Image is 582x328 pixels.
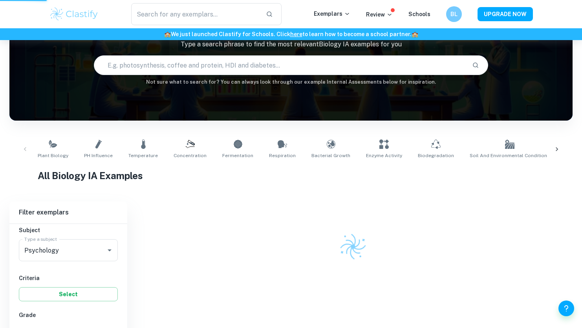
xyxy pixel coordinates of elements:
[366,152,402,159] span: Enzyme Activity
[446,6,462,22] button: BL
[478,7,533,21] button: UPGRADE NOW
[24,236,57,242] label: Type a subject
[94,54,466,76] input: E.g. photosynthesis, coffee and protein, HDI and diabetes...
[366,10,393,19] p: Review
[290,31,302,37] a: here
[19,287,118,301] button: Select
[19,226,118,235] h6: Subject
[9,78,573,86] h6: Not sure what to search for? You can always look through our example Internal Assessments below f...
[19,311,118,319] h6: Grade
[337,231,369,263] img: Clastify logo
[9,202,127,224] h6: Filter exemplars
[84,152,113,159] span: pH Influence
[104,245,115,256] button: Open
[311,152,350,159] span: Bacterial Growth
[2,30,580,38] h6: We just launched Clastify for Schools. Click to learn how to become a school partner.
[412,31,418,37] span: 🏫
[38,152,68,159] span: Plant Biology
[269,152,296,159] span: Respiration
[128,152,158,159] span: Temperature
[469,59,482,72] button: Search
[314,9,350,18] p: Exemplars
[38,169,545,183] h1: All Biology IA Examples
[174,152,207,159] span: Concentration
[470,152,550,159] span: Soil and Environmental Conditions
[222,152,253,159] span: Fermentation
[418,152,454,159] span: Biodegradation
[9,40,573,49] p: Type a search phrase to find the most relevant Biology IA examples for you
[131,3,260,25] input: Search for any exemplars...
[408,11,430,17] a: Schools
[49,6,99,22] img: Clastify logo
[19,274,118,282] h6: Criteria
[164,31,171,37] span: 🏫
[450,10,459,18] h6: BL
[558,301,574,316] button: Help and Feedback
